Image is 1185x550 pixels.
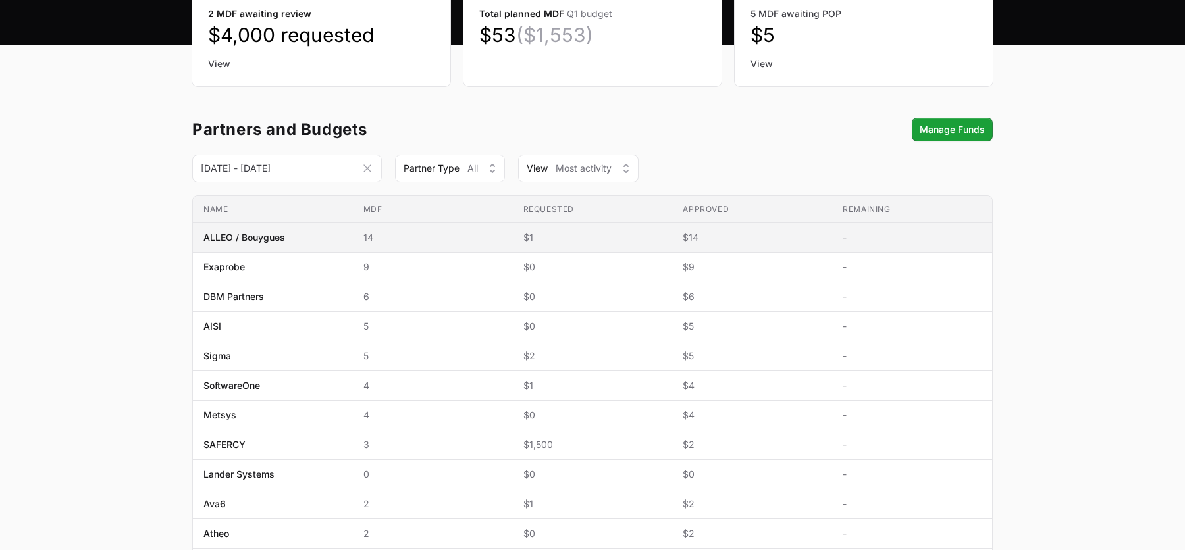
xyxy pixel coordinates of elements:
[523,438,662,451] span: $1,500
[363,290,502,303] span: 6
[203,527,229,540] span: Atheo
[523,349,662,362] span: $2
[193,196,353,223] th: Name
[683,438,822,451] span: $2
[523,379,662,392] span: $1
[395,155,505,182] button: Partner TypeAll
[843,527,982,540] span: -
[363,261,502,274] span: 9
[518,155,639,182] button: ViewMost activity
[843,497,982,511] span: -
[363,320,502,333] span: 5
[203,438,246,451] span: SAFERCY
[203,349,231,362] span: Sigma
[912,118,993,141] button: Manage Funds
[843,349,982,362] span: -
[750,57,977,70] a: View
[683,497,822,511] span: $2
[192,155,993,182] section: MDF overview filters
[832,196,992,223] th: Remaining
[527,162,548,175] span: View
[192,155,382,182] input: DD MMM YYYY - DD MMM YYYY
[567,8,612,19] span: Q1 budget
[203,379,260,392] span: SoftwareOne
[843,320,982,333] span: -
[467,162,478,175] span: All
[192,160,382,177] div: Date range picker
[683,290,822,303] span: $6
[523,497,662,511] span: $1
[479,23,706,47] dd: $53
[353,196,513,223] th: MDF
[203,409,236,422] span: Metsys
[683,527,822,540] span: $2
[203,261,245,274] span: Exaprobe
[363,497,502,511] span: 2
[843,409,982,422] span: -
[363,438,502,451] span: 3
[843,379,982,392] span: -
[683,468,822,481] span: $0
[203,320,221,333] span: AISI
[843,231,982,244] span: -
[404,162,460,175] span: Partner Type
[683,261,822,274] span: $9
[683,231,822,244] span: $14
[203,468,275,481] span: Lander Systems
[843,468,982,481] span: -
[203,231,285,244] span: ALLEO / Bouygues
[843,261,982,274] span: -
[523,231,662,244] span: $1
[363,379,502,392] span: 4
[920,122,985,137] span: Manage Funds
[208,23,434,47] dd: $4,000 requested
[523,320,662,333] span: $0
[843,290,982,303] span: -
[672,196,832,223] th: Approved
[516,23,593,47] span: ($1,553)
[683,409,822,422] span: $4
[363,349,502,362] span: 5
[523,261,662,274] span: $0
[363,527,502,540] span: 2
[203,290,264,303] span: DBM Partners
[479,7,706,20] dt: Total planned MDF
[523,527,662,540] span: $0
[518,155,639,182] div: View Type filter
[523,409,662,422] span: $0
[192,122,367,137] h3: Partners and Budgets
[843,438,982,451] span: -
[683,320,822,333] span: $5
[363,468,502,481] span: 0
[363,231,502,244] span: 14
[683,379,822,392] span: $4
[513,196,673,223] th: Requested
[363,409,502,422] span: 4
[750,7,977,20] dt: 5 MDF awaiting POP
[750,23,977,47] dd: $5
[208,7,434,20] dt: 2 MDF awaiting review
[203,497,226,511] span: Ava6
[556,162,612,175] span: Most activity
[208,57,434,70] a: View
[523,468,662,481] span: $0
[395,155,505,182] div: Partner Type filter
[523,290,662,303] span: $0
[912,118,993,141] div: Secondary actions
[683,349,822,362] span: $5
